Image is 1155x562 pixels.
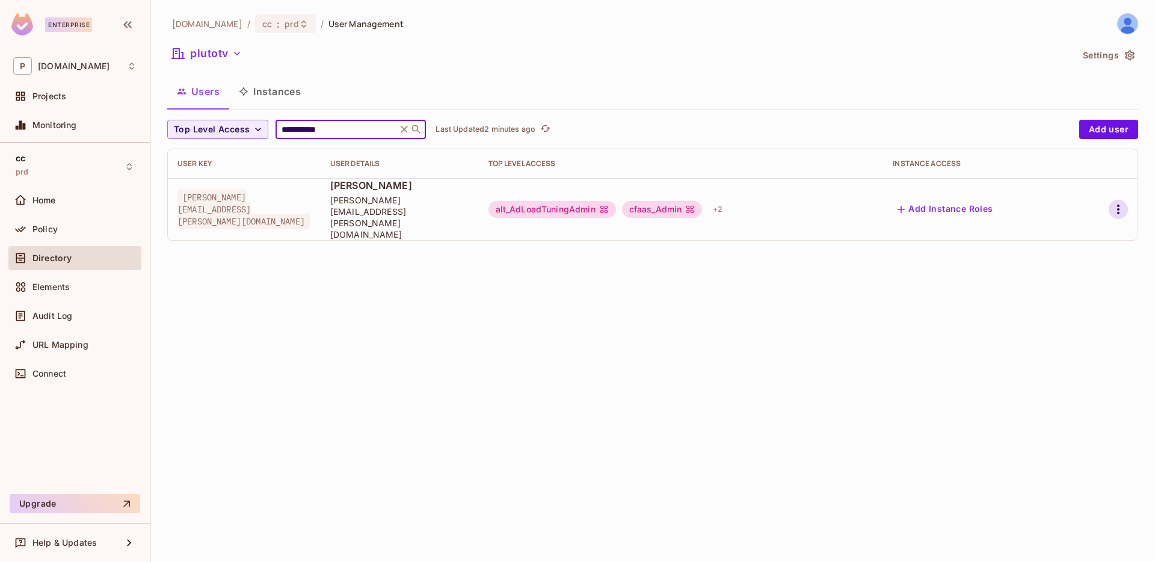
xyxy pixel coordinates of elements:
div: Enterprise [45,17,92,32]
li: / [321,18,324,29]
span: P [13,57,32,75]
span: Click to refresh data [535,122,552,137]
span: cc [16,153,25,163]
button: Instances [229,76,310,107]
span: the active workspace [172,18,242,29]
span: User Management [328,18,404,29]
span: Directory [32,253,72,263]
img: SReyMgAAAABJRU5ErkJggg== [11,13,33,36]
button: Add user [1079,120,1138,139]
div: cfaas_Admin [622,201,703,218]
button: Upgrade [10,494,140,513]
span: Help & Updates [32,538,97,548]
button: Top Level Access [167,120,268,139]
div: User Details [330,159,469,168]
div: + 2 [708,200,727,219]
span: Elements [32,282,70,292]
button: Add Instance Roles [893,200,997,219]
span: Policy [32,224,58,234]
span: refresh [540,123,550,135]
span: prd [16,167,28,177]
span: [PERSON_NAME] [330,179,469,192]
span: prd [285,18,298,29]
div: Top Level Access [488,159,874,168]
span: Connect [32,369,66,378]
span: Audit Log [32,311,72,321]
span: [PERSON_NAME][EMAIL_ADDRESS][PERSON_NAME][DOMAIN_NAME] [330,194,469,240]
button: Settings [1078,46,1138,65]
span: Monitoring [32,120,77,130]
span: Workspace: pluto.tv [38,61,109,71]
button: plutotv [167,44,247,63]
div: Instance Access [893,159,1068,168]
span: Home [32,196,56,205]
span: URL Mapping [32,340,88,350]
div: User Key [177,159,311,168]
button: Users [167,76,229,107]
span: Projects [32,91,66,101]
button: refresh [538,122,552,137]
p: Last Updated 2 minutes ago [436,125,535,134]
li: / [247,18,250,29]
span: cc [262,18,272,29]
div: alt_AdLoadTuningAdmin [488,201,616,218]
span: Top Level Access [174,122,250,137]
span: [PERSON_NAME][EMAIL_ADDRESS][PERSON_NAME][DOMAIN_NAME] [177,190,310,229]
span: : [276,19,280,29]
img: Luis Albarenga [1118,14,1138,34]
